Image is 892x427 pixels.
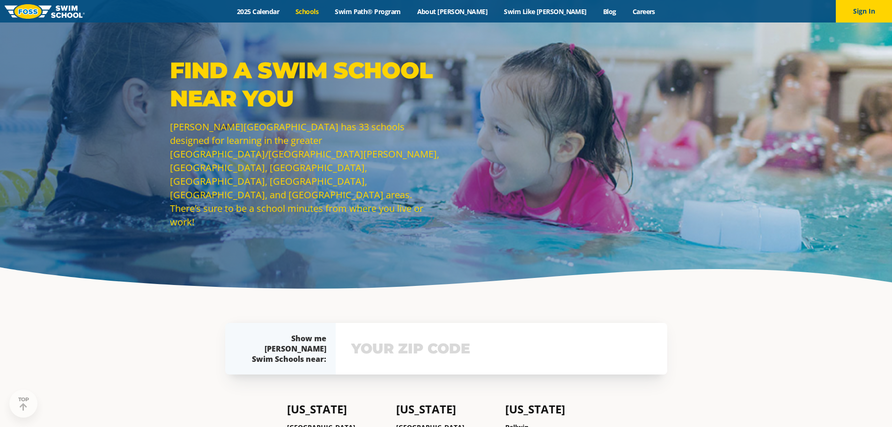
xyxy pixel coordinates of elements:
[595,7,624,16] a: Blog
[327,7,409,16] a: Swim Path® Program
[229,7,288,16] a: 2025 Calendar
[244,333,326,364] div: Show me [PERSON_NAME] Swim Schools near:
[18,397,29,411] div: TOP
[396,403,496,416] h4: [US_STATE]
[170,56,442,112] p: Find a Swim School Near You
[349,335,654,362] input: YOUR ZIP CODE
[409,7,496,16] a: About [PERSON_NAME]
[170,120,442,229] p: [PERSON_NAME][GEOGRAPHIC_DATA] has 33 schools designed for learning in the greater [GEOGRAPHIC_DA...
[624,7,663,16] a: Careers
[287,403,387,416] h4: [US_STATE]
[5,4,85,19] img: FOSS Swim School Logo
[505,403,605,416] h4: [US_STATE]
[288,7,327,16] a: Schools
[496,7,595,16] a: Swim Like [PERSON_NAME]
